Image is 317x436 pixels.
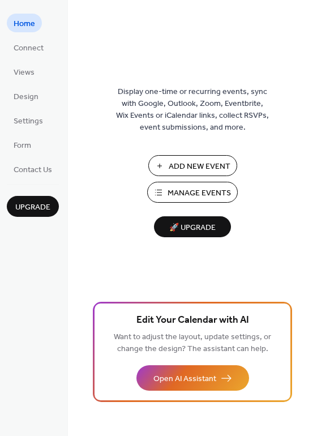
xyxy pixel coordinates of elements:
[7,196,59,217] button: Upgrade
[14,18,35,30] span: Home
[148,155,237,176] button: Add New Event
[14,67,35,79] span: Views
[161,220,224,236] span: 🚀 Upgrade
[15,202,50,213] span: Upgrade
[14,140,31,152] span: Form
[14,116,43,127] span: Settings
[116,86,269,134] span: Display one-time or recurring events, sync with Google, Outlook, Zoom, Eventbrite, Wix Events or ...
[154,216,231,237] button: 🚀 Upgrade
[14,91,38,103] span: Design
[114,330,271,357] span: Want to adjust the layout, update settings, or change the design? The assistant can help.
[7,14,42,32] a: Home
[7,87,45,105] a: Design
[7,160,59,178] a: Contact Us
[7,38,50,57] a: Connect
[136,365,249,391] button: Open AI Assistant
[168,187,231,199] span: Manage Events
[7,62,41,81] a: Views
[14,164,52,176] span: Contact Us
[169,161,230,173] span: Add New Event
[7,111,50,130] a: Settings
[14,42,44,54] span: Connect
[136,313,249,328] span: Edit Your Calendar with AI
[7,135,38,154] a: Form
[147,182,238,203] button: Manage Events
[153,373,216,385] span: Open AI Assistant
